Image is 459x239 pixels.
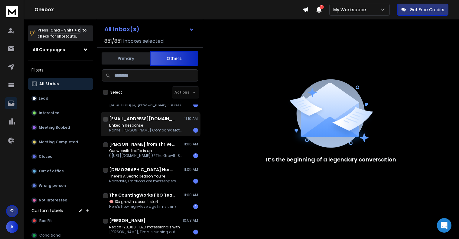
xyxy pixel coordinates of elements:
button: Bad Fit [28,215,93,227]
span: Conditional [39,233,61,238]
label: Select [110,90,122,95]
div: 1 [193,204,198,209]
button: Wrong person [28,180,93,192]
button: Get Free Credits [397,4,448,16]
h1: Onebox [34,6,303,13]
div: Open Intercom Messenger [437,218,451,233]
div: 1 [193,179,198,184]
p: Wrong person [39,183,66,188]
button: Not Interested [28,194,93,206]
div: 1 [193,153,198,158]
button: Meeting Completed [28,136,93,148]
p: Out of office [39,169,64,174]
p: There’s A Secret Reason You’re [109,174,182,179]
p: Not Interested [39,198,67,203]
h1: [PERSON_NAME] from ThriveStack [109,141,176,147]
h3: Inboxes selected [123,38,164,45]
span: Cmd + Shift + k [50,27,81,34]
p: My Workspace [333,7,368,13]
p: Meeting Completed [39,140,78,144]
p: Press to check for shortcuts. [37,27,86,39]
button: Closed [28,151,93,163]
h3: Filters [28,66,93,74]
p: Meeting Booked [39,125,70,130]
button: Lead [28,92,93,105]
span: Bad Fit [39,218,52,223]
p: 11:10 AM [184,116,198,121]
p: Reach 120,000+ L&D Professionals with [109,225,180,230]
div: 1 [193,128,198,133]
p: Get Free Credits [410,7,444,13]
p: ( [URL][DOMAIN_NAME] ) *The Growth Signal* ** [109,153,182,158]
p: Here’s how high-leverage firms think [109,204,176,209]
p: Interested [39,111,60,115]
button: All Inbox(s) [99,23,199,35]
p: 11:05 AM [184,167,198,172]
p: Name: [PERSON_NAME] Company: Motorama [109,128,182,133]
h3: Custom Labels [31,207,63,214]
button: All Campaigns [28,44,93,56]
p: All Status [39,81,59,86]
p: It’s the beginning of a legendary conversation [266,155,396,164]
button: Primary [102,52,150,65]
h1: [PERSON_NAME] [109,217,145,224]
p: LinkedIn Response [109,123,182,128]
img: logo [6,6,18,17]
p: Closed [39,154,53,159]
p: 🧠 10x growth doesn’t start [109,199,176,204]
button: Others [150,51,198,66]
p: [Share image] [PERSON_NAME] shared [109,102,181,107]
button: Out of office [28,165,93,177]
div: 1 [193,230,198,234]
span: 1 [320,5,324,9]
p: Our website traffic is up [109,148,182,153]
div: 1 [193,102,198,107]
button: All Status [28,78,93,90]
h1: The CountingWorks PRO Team [109,192,176,198]
button: Meeting Booked [28,121,93,134]
h1: All Inbox(s) [104,26,139,32]
p: Namaste, Emotions are messengers. 🔍 [109,179,182,184]
span: 851 / 851 [104,38,122,45]
button: Interested [28,107,93,119]
p: 10:53 AM [183,218,198,223]
p: 11:06 AM [184,142,198,147]
p: Lead [39,96,48,101]
button: A [6,221,18,233]
p: [PERSON_NAME], Time is running out [109,230,180,234]
p: 11:00 AM [184,193,198,198]
h1: [DEMOGRAPHIC_DATA] Horoscope Mystics [109,167,176,173]
h1: [EMAIL_ADDRESS][DOMAIN_NAME] [109,116,176,122]
h1: All Campaigns [33,47,65,53]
